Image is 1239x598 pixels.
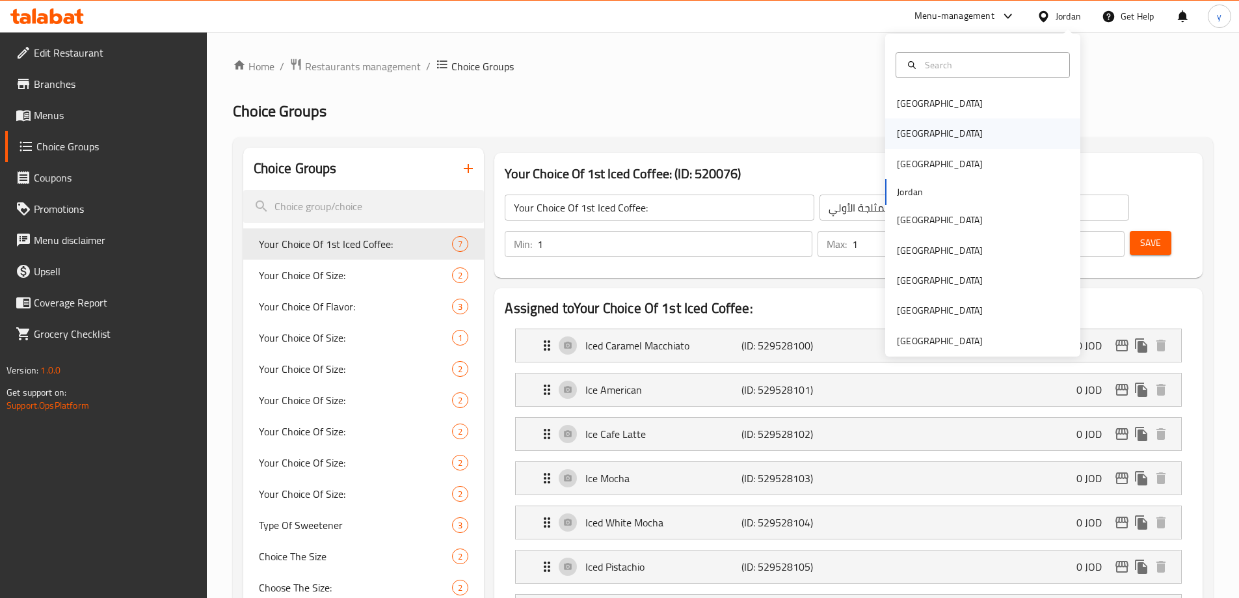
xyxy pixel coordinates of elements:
div: Expand [516,462,1181,495]
div: [GEOGRAPHIC_DATA] [897,213,983,227]
button: duplicate [1132,424,1151,444]
p: Iced White Mocha [585,515,741,530]
li: / [426,59,431,74]
span: Your Choice Of Size: [259,267,453,283]
div: Choices [452,549,468,564]
div: Your Choice Of Size:2 [243,385,485,416]
p: (ID: 529528100) [741,338,846,353]
div: Your Choice Of Flavor:3 [243,291,485,322]
div: [GEOGRAPHIC_DATA] [897,96,983,111]
span: Choice Groups [451,59,514,74]
div: [GEOGRAPHIC_DATA] [897,243,983,258]
a: Upsell [5,256,207,287]
span: Your Choice Of Size: [259,424,453,439]
span: Edit Restaurant [34,45,196,61]
button: duplicate [1132,513,1151,532]
div: [GEOGRAPHIC_DATA] [897,157,983,171]
button: delete [1151,424,1171,444]
button: delete [1151,513,1171,532]
span: Choice Groups [233,96,326,126]
span: Your Choice Of Size: [259,455,453,470]
a: Choice Groups [5,131,207,162]
span: 2 [453,363,468,375]
div: Choices [452,392,468,408]
span: 2 [453,582,468,594]
a: Grocery Checklist [5,318,207,349]
span: Restaurants management [305,59,421,74]
span: 2 [453,457,468,469]
span: Your Choice Of Size: [259,486,453,502]
span: Coverage Report [34,295,196,310]
p: 0 JOD [1076,559,1112,575]
div: Choice The Size2 [243,541,485,572]
button: edit [1112,336,1132,355]
span: Grocery Checklist [34,326,196,342]
a: Coupons [5,162,207,193]
a: Promotions [5,193,207,224]
li: Expand [505,545,1192,589]
div: Choices [452,424,468,439]
div: [GEOGRAPHIC_DATA] [897,273,983,288]
li: Expand [505,368,1192,412]
span: 3 [453,301,468,313]
div: Expand [516,550,1181,583]
div: Expand [516,329,1181,362]
div: Jordan [1056,9,1081,23]
button: delete [1151,380,1171,400]
div: Choices [452,455,468,470]
li: Expand [505,323,1192,368]
span: Choose The Size: [259,580,453,595]
li: Expand [505,412,1192,456]
span: Your Choice Of Flavor: [259,299,453,314]
span: 2 [453,394,468,407]
p: Iced Pistachio [585,559,741,575]
p: 0 JOD [1076,382,1112,398]
span: Your Choice Of Size: [259,361,453,377]
span: 1.0.0 [40,362,60,379]
li: Expand [505,500,1192,545]
span: Promotions [34,201,196,217]
span: 2 [453,426,468,438]
div: Choices [452,330,468,346]
span: Get support on: [7,384,66,401]
span: Type Of Sweetener [259,517,453,533]
div: [GEOGRAPHIC_DATA] [897,303,983,318]
div: Menu-management [914,8,994,24]
div: Your Choice Of Size:2 [243,478,485,510]
div: Your Choice Of 1st Iced Coffee:7 [243,228,485,260]
a: Menu disclaimer [5,224,207,256]
p: (ID: 529528104) [741,515,846,530]
button: delete [1151,557,1171,577]
a: Edit Restaurant [5,37,207,68]
p: 0 JOD [1076,426,1112,442]
div: Choices [452,486,468,502]
div: Choices [452,267,468,283]
h2: Assigned to Your Choice Of 1st Iced Coffee: [505,299,1192,318]
div: Your Choice Of Size:2 [243,447,485,478]
div: Expand [516,374,1181,406]
a: Support.OpsPlatform [7,397,89,414]
p: 0 JOD [1076,515,1112,530]
input: search [243,190,485,223]
div: Choices [452,236,468,252]
div: Choices [452,580,468,595]
button: delete [1151,336,1171,355]
button: edit [1112,469,1132,488]
p: Max: [827,236,847,252]
span: Branches [34,76,196,92]
div: Your Choice Of Size:1 [243,322,485,353]
button: duplicate [1132,469,1151,488]
nav: breadcrumb [233,58,1213,75]
a: Coverage Report [5,287,207,318]
button: delete [1151,469,1171,488]
span: 3 [453,519,468,532]
p: Ice American [585,382,741,398]
li: / [280,59,284,74]
h2: Choice Groups [254,159,337,178]
p: 0 JOD [1076,338,1112,353]
span: 2 [453,550,468,563]
button: duplicate [1132,380,1151,400]
p: (ID: 529528102) [741,426,846,442]
span: Version: [7,362,38,379]
div: [GEOGRAPHIC_DATA] [897,334,983,348]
